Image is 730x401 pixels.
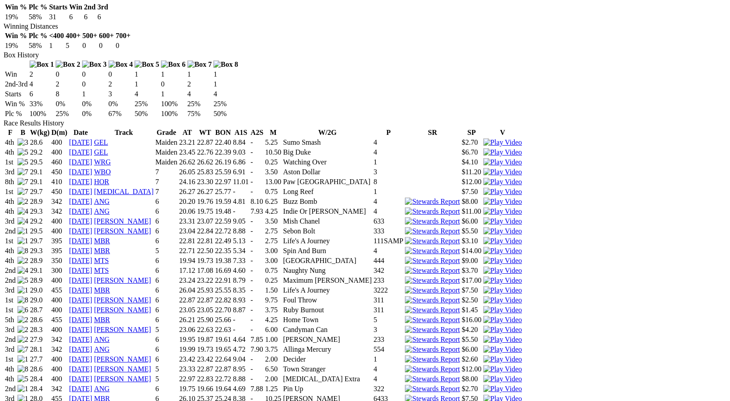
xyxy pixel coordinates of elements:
a: MBR [94,316,110,323]
img: 4 [17,207,28,216]
img: Box 2 [56,60,80,69]
a: GEL [94,148,108,156]
td: Big Duke [282,148,372,157]
a: [DATE] [69,158,92,166]
td: 2 [108,80,134,89]
img: Play Video [483,276,522,285]
a: [DATE] [69,326,92,333]
img: Box 6 [161,60,186,69]
a: View replay [483,355,522,363]
td: 50% [213,109,239,118]
a: [DATE] [69,227,92,235]
img: 8 [17,365,28,373]
td: 100% [161,109,186,118]
img: Stewards Report [405,267,460,275]
a: ANG [94,385,110,392]
td: 8.84 [232,138,249,147]
img: Play Video [483,257,522,265]
td: 450 [51,168,68,177]
a: MBR [94,247,110,254]
img: Play Video [483,207,522,216]
img: 2 [17,326,28,334]
a: [PERSON_NAME] [94,227,151,235]
img: 7 [17,168,28,176]
td: 50% [134,109,160,118]
a: WRG [94,158,111,166]
td: 58% [28,13,48,22]
td: 33% [29,99,55,108]
td: 0 [99,41,114,50]
a: Watch Replay on Watchdog [483,168,522,176]
a: View replay [483,207,522,215]
div: Box History [4,51,726,59]
a: View replay [483,306,522,314]
img: Play Video [483,355,522,363]
img: Stewards Report [405,257,460,265]
img: Play Video [483,217,522,225]
a: [DATE] [69,207,92,215]
a: View replay [483,375,522,383]
td: 29.1 [30,168,50,177]
img: 2 [17,336,28,344]
td: Maiden [155,158,178,167]
td: $4.10 [461,158,482,167]
td: 1 [373,158,404,167]
img: Play Video [483,227,522,235]
td: 4 [187,90,213,99]
img: Play Video [483,247,522,255]
a: [DATE] [69,306,92,314]
a: View replay [483,237,522,245]
th: SP [461,128,482,137]
th: M [265,128,282,137]
img: Play Video [483,286,522,294]
td: 19% [4,41,27,50]
td: 19% [4,13,27,22]
img: Play Video [483,385,522,393]
td: 4th [4,148,16,157]
td: 2 [187,80,213,89]
img: Play Video [483,188,522,196]
td: Plc % [4,109,28,118]
td: - [250,148,264,157]
th: Plc % [28,31,48,40]
a: ANG [94,345,110,353]
td: 75% [187,109,213,118]
th: WT [196,128,213,137]
img: Stewards Report [405,296,460,304]
img: 7 [17,345,28,354]
td: 0 [82,41,98,50]
a: ANG [94,336,110,343]
img: 5 [17,158,28,166]
a: Watch Replay on Watchdog [483,188,522,195]
img: 8 [17,296,28,304]
td: 25% [213,99,239,108]
td: 26.19 [214,158,231,167]
th: BON [214,128,231,137]
a: WBO [94,168,111,176]
td: 4 [373,148,404,157]
img: Box 1 [30,60,54,69]
img: Play Video [483,365,522,373]
a: [DATE] [69,296,92,304]
th: A2S [250,128,264,137]
th: Win % [4,3,27,12]
a: [PERSON_NAME] [94,217,151,225]
a: [DATE] [69,168,92,176]
th: 500+ [82,31,98,40]
th: P [373,128,404,137]
td: 0 [115,41,131,50]
img: 5 [17,375,28,383]
img: Play Video [483,198,522,206]
td: 1 [187,70,213,79]
a: View replay [483,198,522,205]
td: 2nd-3rd [4,80,28,89]
img: 1 [17,227,28,235]
th: Plc % [28,3,48,12]
th: Win % [4,31,27,40]
th: Date [69,128,93,137]
a: View replay [483,276,522,284]
td: 8 [55,90,81,99]
td: 0% [82,99,107,108]
th: Win [69,3,83,12]
td: 400 [51,148,68,157]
